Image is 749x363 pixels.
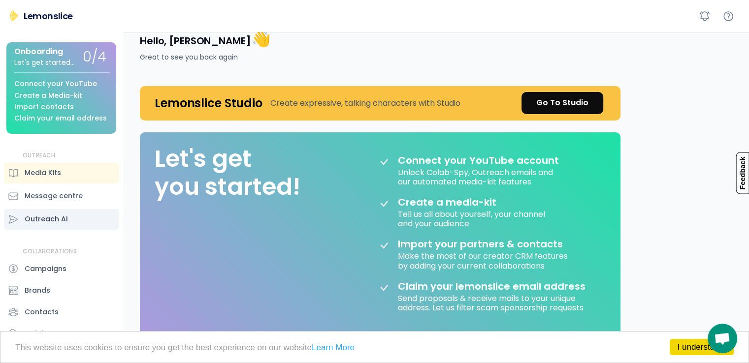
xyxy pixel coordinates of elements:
[15,343,734,352] p: This website uses cookies to ensure you get the best experience on our website
[155,145,300,201] div: Let's get you started!
[25,329,62,339] div: Colab spy
[25,168,61,178] div: Media Kits
[398,280,586,292] div: Claim your lemonslice email address
[708,324,737,353] div: Open chat
[521,92,603,114] a: Go To Studio
[14,80,97,88] div: Connect your YouTube
[23,151,56,160] div: OUTREACH
[270,97,460,109] div: Create expressive, talking characters with Studio
[398,196,521,208] div: Create a media-kit
[140,29,270,49] h4: Hello, [PERSON_NAME]
[398,166,555,186] div: Unlock Colab-Spy, Outreach emails and our automated media-kit features
[23,247,77,256] div: COLLABORATIONS
[83,50,106,65] div: 0/4
[536,97,588,109] div: Go To Studio
[25,264,66,274] div: Campaigns
[8,10,20,22] img: Lemonslice
[14,47,63,56] div: Onboarding
[14,103,74,111] div: Import contacts
[398,208,547,228] div: Tell us all about yourself, your channel and your audience
[398,154,559,166] div: Connect your YouTube account
[25,191,83,201] div: Message centre
[25,307,59,317] div: Contacts
[155,95,262,111] h4: Lemonslice Studio
[25,214,68,224] div: Outreach AI
[14,92,82,99] div: Create a Media-kit
[312,343,355,352] a: Learn More
[251,28,271,50] font: 👋
[24,10,73,22] div: Lemonslice
[25,285,50,296] div: Brands
[670,339,734,355] a: I understand!
[14,59,75,66] div: Let's get started...
[398,292,595,312] div: Send proposals & receive mails to your unique address. Let us filter scam sponsorship requests
[398,238,563,250] div: Import your partners & contacts
[398,250,570,270] div: Make the most of our creator CRM features by adding your current collaborations
[14,115,107,122] div: Claim your email address
[140,52,238,62] div: Great to see you back again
